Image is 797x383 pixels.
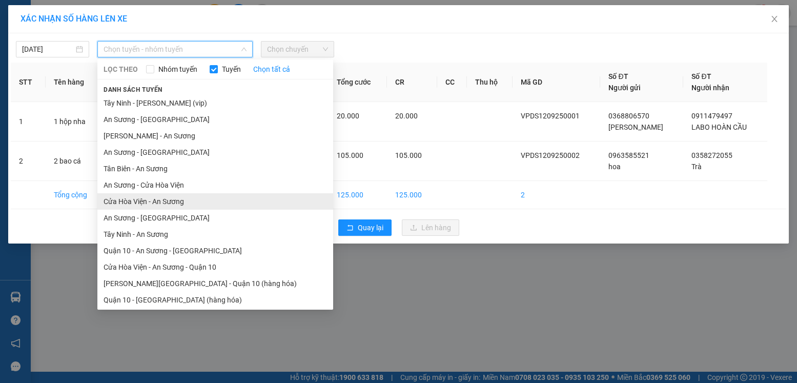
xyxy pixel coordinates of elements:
[11,142,46,181] td: 2
[395,151,422,159] span: 105.000
[395,112,418,120] span: 20.000
[241,46,247,52] span: down
[97,275,333,292] li: [PERSON_NAME][GEOGRAPHIC_DATA] - Quận 10 (hàng hóa)
[3,66,108,72] span: [PERSON_NAME]:
[437,63,467,102] th: CC
[104,64,138,75] span: LỌC THEO
[608,112,649,120] span: 0368806570
[329,63,387,102] th: Tổng cước
[770,15,779,23] span: close
[253,64,290,75] a: Chọn tất cả
[691,84,729,92] span: Người nhận
[97,85,169,94] span: Danh sách tuyến
[513,63,600,102] th: Mã GD
[46,102,104,142] td: 1 hộp nha
[81,46,126,52] span: Hotline: 19001152
[608,123,663,131] span: [PERSON_NAME]
[329,181,387,209] td: 125.000
[51,65,108,73] span: VPDS1209250002
[387,63,437,102] th: CR
[81,16,138,29] span: Bến xe [GEOGRAPHIC_DATA]
[23,74,63,80] span: 05:03:30 [DATE]
[21,14,127,24] span: XÁC NHẬN SỐ HÀNG LÊN XE
[104,42,247,57] span: Chọn tuyến - nhóm tuyến
[338,219,392,236] button: rollbackQuay lại
[97,259,333,275] li: Cửa Hòa Viện - An Sương - Quận 10
[97,160,333,177] li: Tân Biên - An Sương
[608,151,649,159] span: 0963585521
[521,112,580,120] span: VPDS1209250001
[267,42,328,57] span: Chọn chuyến
[218,64,245,75] span: Tuyến
[337,151,363,159] span: 105.000
[4,6,49,51] img: logo
[11,63,46,102] th: STT
[467,63,513,102] th: Thu hộ
[3,74,63,80] span: In ngày:
[521,151,580,159] span: VPDS1209250002
[691,123,747,131] span: LABO HOÀN CẦU
[97,128,333,144] li: [PERSON_NAME] - An Sương
[154,64,201,75] span: Nhóm tuyến
[608,72,628,80] span: Số ĐT
[760,5,789,34] button: Close
[97,243,333,259] li: Quận 10 - An Sương - [GEOGRAPHIC_DATA]
[358,222,383,233] span: Quay lại
[97,177,333,193] li: An Sương - Cửa Hòa Viện
[97,95,333,111] li: Tây Ninh - [PERSON_NAME] (vip)
[513,181,600,209] td: 2
[81,6,140,14] strong: ĐỒNG PHƯỚC
[97,226,333,243] li: Tây Ninh - An Sương
[97,292,333,308] li: Quận 10 - [GEOGRAPHIC_DATA] (hàng hóa)
[337,112,359,120] span: 20.000
[691,112,732,120] span: 0911479497
[402,219,459,236] button: uploadLên hàng
[608,84,641,92] span: Người gửi
[691,163,702,171] span: Trà
[97,111,333,128] li: An Sương - [GEOGRAPHIC_DATA]
[346,224,354,232] span: rollback
[691,72,711,80] span: Số ĐT
[46,181,104,209] td: Tổng cộng
[691,151,732,159] span: 0358272055
[97,193,333,210] li: Cửa Hòa Viện - An Sương
[608,163,621,171] span: hoa
[46,142,104,181] td: 2 bao cá
[81,31,141,44] span: 01 Võ Văn Truyện, KP.1, Phường 2
[46,63,104,102] th: Tên hàng
[22,44,74,55] input: 12/09/2025
[387,181,437,209] td: 125.000
[97,144,333,160] li: An Sương - [GEOGRAPHIC_DATA]
[28,55,126,64] span: -----------------------------------------
[97,210,333,226] li: An Sương - [GEOGRAPHIC_DATA]
[11,102,46,142] td: 1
